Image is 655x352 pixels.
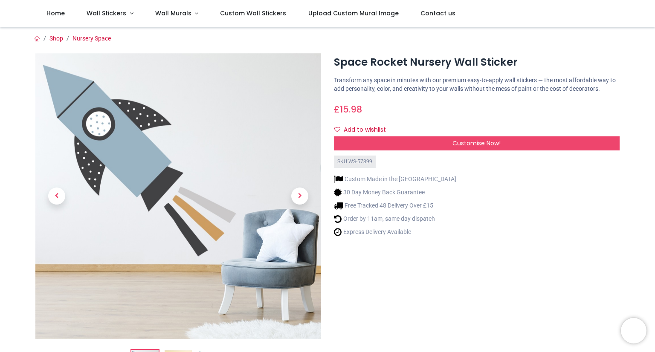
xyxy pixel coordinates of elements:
[334,156,376,168] div: SKU: WS-57899
[340,103,362,115] span: 15.98
[46,9,65,17] span: Home
[334,228,456,237] li: Express Delivery Available
[334,123,393,137] button: Add to wishlistAdd to wishlist
[291,188,308,205] span: Next
[334,103,362,115] span: £
[155,9,191,17] span: Wall Murals
[334,175,456,184] li: Custom Made in the [GEOGRAPHIC_DATA]
[220,9,286,17] span: Custom Wall Stickers
[87,9,126,17] span: Wall Stickers
[278,96,321,296] a: Next
[35,53,321,339] img: Space Rocket Nursery Wall Sticker
[621,318,646,343] iframe: Brevo live chat
[334,201,456,210] li: Free Tracked 48 Delivery Over £15
[334,214,456,223] li: Order by 11am, same day dispatch
[49,35,63,42] a: Shop
[452,139,501,147] span: Customise Now!
[420,9,455,17] span: Contact us
[35,96,78,296] a: Previous
[334,127,340,133] i: Add to wishlist
[308,9,399,17] span: Upload Custom Mural Image
[334,55,620,69] h1: Space Rocket Nursery Wall Sticker
[334,76,620,93] p: Transform any space in minutes with our premium easy-to-apply wall stickers — the most affordable...
[72,35,111,42] a: Nursery Space
[48,188,65,205] span: Previous
[334,188,456,197] li: 30 Day Money Back Guarantee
